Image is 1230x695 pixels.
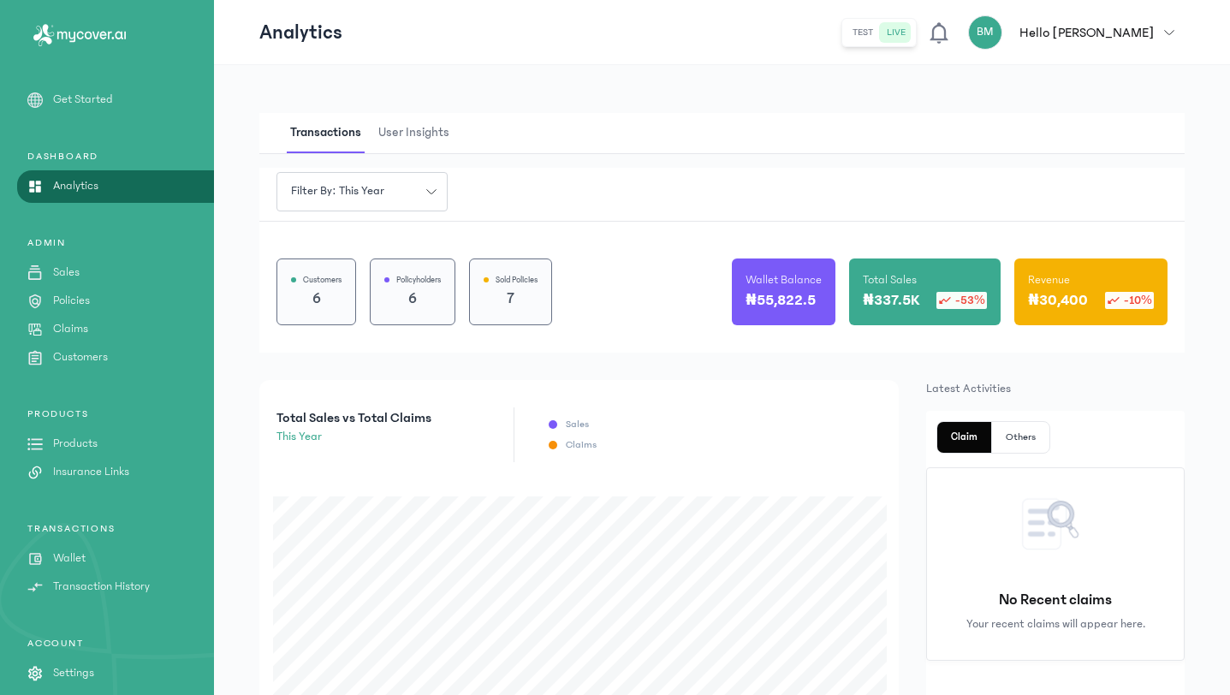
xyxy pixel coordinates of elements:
button: BMHello [PERSON_NAME] [968,15,1185,50]
p: ₦55,822.5 [746,288,816,312]
p: Get Started [53,91,113,109]
button: Filter by: this year [276,172,448,211]
p: Customers [303,273,342,287]
p: Transaction History [53,578,150,596]
p: Products [53,435,98,453]
p: Sold Policies [496,273,538,287]
p: 7 [484,287,538,311]
p: 6 [291,287,342,311]
p: Wallet Balance [746,271,822,288]
p: Claims [53,320,88,338]
p: Sales [53,264,80,282]
button: User Insights [375,113,463,153]
button: Claim [937,422,992,453]
p: Total Sales [863,271,917,288]
p: Latest Activities [926,380,1185,397]
button: live [880,22,912,43]
button: Others [992,422,1049,453]
p: Wallet [53,549,86,567]
div: -53% [936,292,987,309]
p: Settings [53,664,94,682]
p: Sales [566,418,589,431]
button: test [846,22,880,43]
button: Transactions [287,113,375,153]
p: Analytics [259,19,342,46]
p: Customers [53,348,108,366]
p: Hello [PERSON_NAME] [1019,22,1154,43]
p: ₦30,400 [1028,288,1088,312]
p: No Recent claims [999,588,1112,612]
p: Claims [566,438,597,452]
p: Policies [53,292,90,310]
p: Policyholders [396,273,441,287]
span: Filter by: this year [281,182,395,200]
span: Transactions [287,113,365,153]
p: Revenue [1028,271,1070,288]
p: this year [276,428,431,446]
p: Insurance Links [53,463,129,481]
p: Your recent claims will appear here. [966,615,1145,633]
p: Analytics [53,177,98,195]
span: User Insights [375,113,453,153]
div: -10% [1105,292,1154,309]
div: BM [968,15,1002,50]
p: 6 [384,287,441,311]
p: Total Sales vs Total Claims [276,407,431,428]
p: ₦337.5K [863,288,919,312]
